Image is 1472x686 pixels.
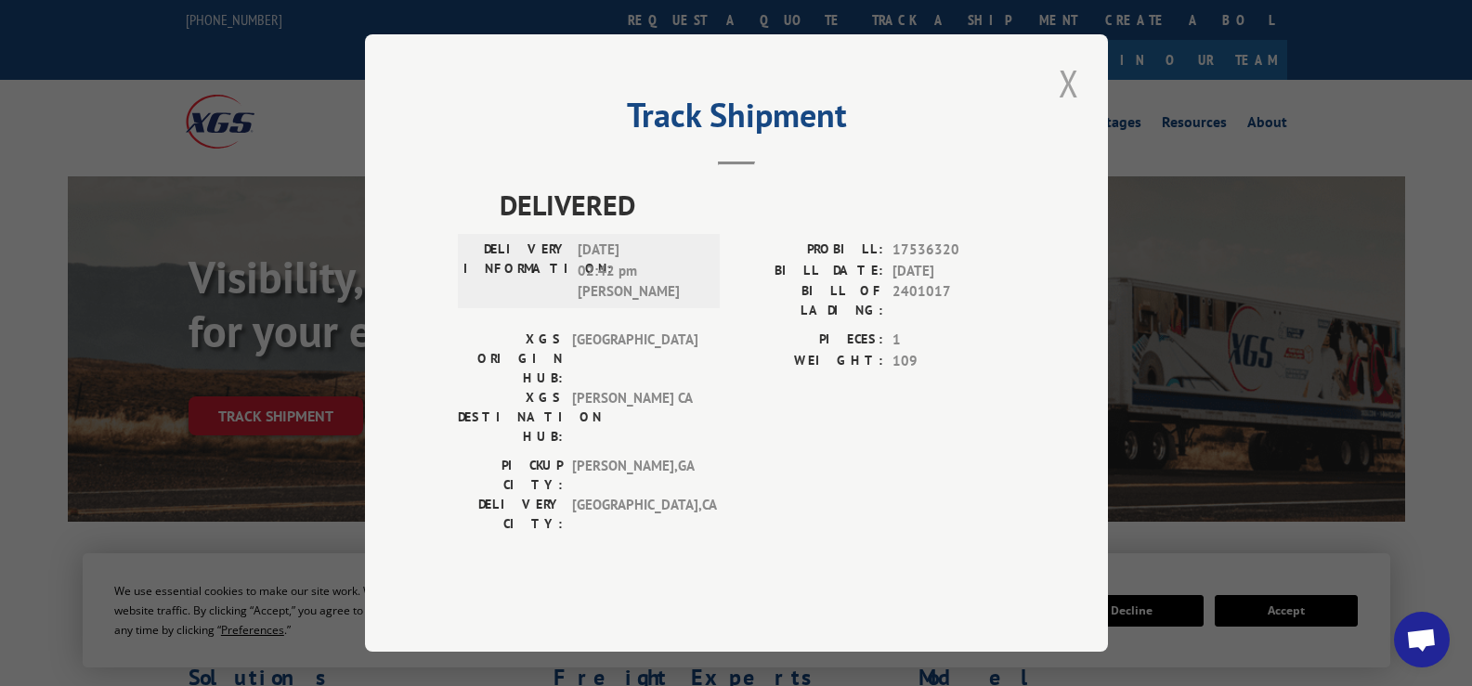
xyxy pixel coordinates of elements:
span: [GEOGRAPHIC_DATA] [572,330,697,388]
label: DELIVERY CITY: [458,495,563,534]
span: DELIVERED [500,184,1015,226]
span: 109 [892,351,1015,372]
label: PIECES: [736,330,883,351]
span: [GEOGRAPHIC_DATA] , CA [572,495,697,534]
label: WEIGHT: [736,351,883,372]
label: XGS DESTINATION HUB: [458,388,563,447]
button: Close modal [1053,58,1085,109]
label: BILL OF LADING: [736,281,883,320]
span: 2401017 [892,281,1015,320]
span: 17536320 [892,239,1015,261]
label: PICKUP CITY: [458,456,563,495]
label: BILL DATE: [736,261,883,282]
span: [PERSON_NAME] , GA [572,456,697,495]
span: [PERSON_NAME] CA [572,388,697,447]
span: 1 [892,330,1015,351]
a: Open chat [1394,612,1450,667]
span: [DATE] [892,261,1015,282]
label: XGS ORIGIN HUB: [458,330,563,388]
label: PROBILL: [736,239,883,261]
label: DELIVERY INFORMATION: [463,239,568,303]
span: [DATE] 02:42 pm [PERSON_NAME] [578,239,703,303]
h2: Track Shipment [458,102,1015,137]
